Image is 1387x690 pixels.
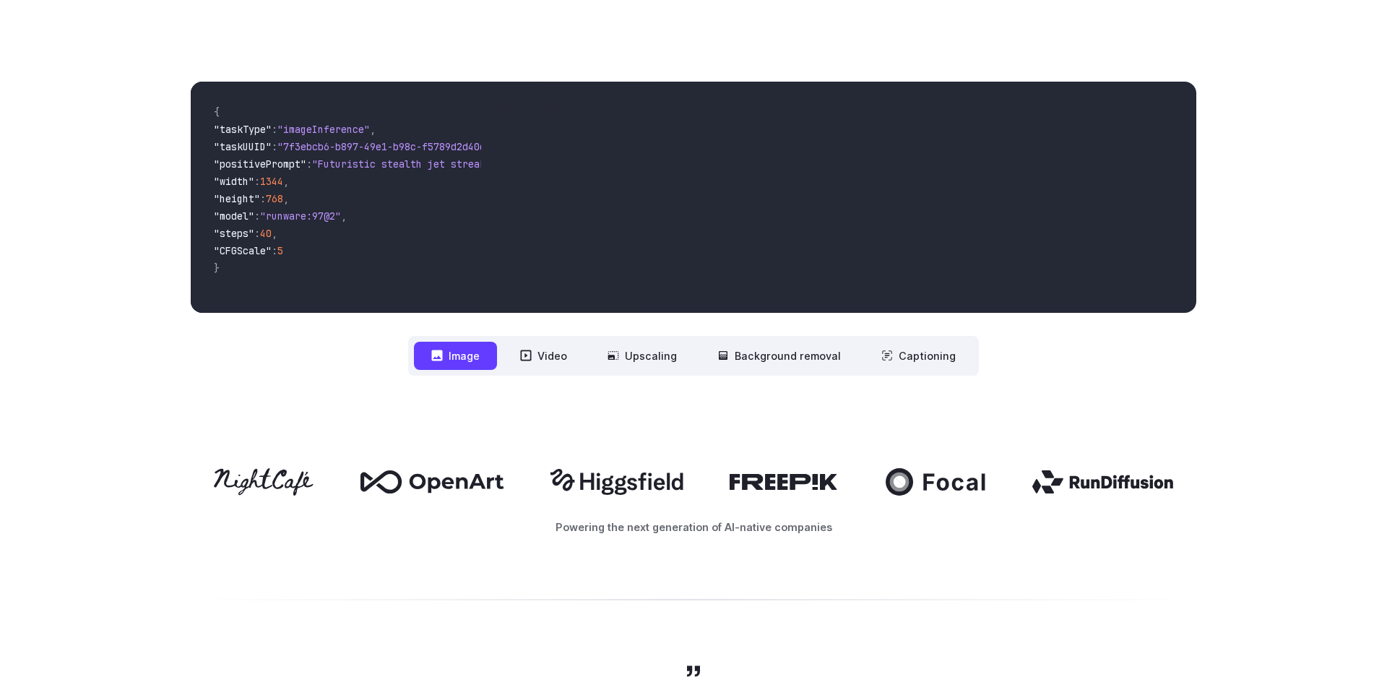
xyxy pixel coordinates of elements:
span: : [272,140,277,153]
p: Powering the next generation of AI-native companies [191,519,1196,535]
span: , [283,192,289,205]
span: "positivePrompt" [214,158,306,171]
span: "CFGScale" [214,244,272,257]
span: , [370,123,376,136]
span: "Futuristic stealth jet streaking through a neon-lit cityscape with glowing purple exhaust" [312,158,838,171]
span: , [341,210,347,223]
span: "model" [214,210,254,223]
span: 768 [266,192,283,205]
button: Background removal [700,342,858,370]
span: : [260,192,266,205]
button: Upscaling [590,342,694,370]
button: Captioning [864,342,973,370]
span: { [214,105,220,118]
span: "height" [214,192,260,205]
span: : [272,244,277,257]
span: : [254,227,260,240]
span: : [306,158,312,171]
span: 5 [277,244,283,257]
span: } [214,262,220,275]
button: Image [414,342,497,370]
span: , [283,175,289,188]
span: , [272,227,277,240]
span: 40 [260,227,272,240]
span: "taskType" [214,123,272,136]
span: "runware:97@2" [260,210,341,223]
span: "steps" [214,227,254,240]
span: "7f3ebcb6-b897-49e1-b98c-f5789d2d40d7" [277,140,497,153]
button: Video [503,342,584,370]
span: 1344 [260,175,283,188]
span: : [254,175,260,188]
span: "width" [214,175,254,188]
span: : [272,123,277,136]
span: "imageInference" [277,123,370,136]
span: "taskUUID" [214,140,272,153]
span: : [254,210,260,223]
